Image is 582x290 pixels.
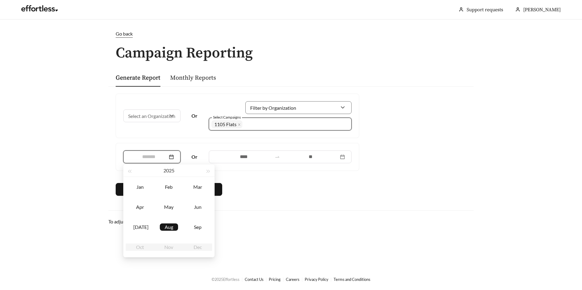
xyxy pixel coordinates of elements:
[191,113,198,119] strong: Or
[108,219,212,224] span: To adjust email preferences, visit the page.
[305,277,328,282] a: Privacy Policy
[238,123,241,126] span: close
[334,277,370,282] a: Terms and Conditions
[160,203,178,211] div: May
[467,7,503,13] a: Support requests
[189,223,207,231] div: Sep
[523,7,561,13] span: [PERSON_NAME]
[214,121,237,127] span: 1105 Flats
[126,217,155,237] td: 2025-07
[212,277,240,282] span: © 2025 Effortless
[245,277,264,282] a: Contact Us
[131,183,149,191] div: Jan
[126,177,155,197] td: 2025-01
[126,197,155,217] td: 2025-04
[191,154,198,160] strong: Or
[116,74,160,82] a: Generate Report
[189,183,207,191] div: Mar
[163,164,174,177] button: 2025
[160,183,178,191] div: Feb
[108,45,474,61] h1: Campaign Reporting
[155,177,184,197] td: 2025-02
[275,154,280,160] span: swap-right
[286,277,300,282] a: Careers
[189,203,207,211] div: Jun
[275,154,280,160] span: to
[131,223,149,231] div: [DATE]
[116,31,133,36] span: Go back
[269,277,281,282] a: Pricing
[183,217,212,237] td: 2025-09
[183,177,212,197] td: 2025-03
[155,197,184,217] td: 2025-05
[155,217,184,237] td: 2025-08
[131,203,149,211] div: Apr
[183,197,212,217] td: 2025-06
[108,30,474,38] a: Go back
[170,74,216,82] a: Monthly Reports
[116,183,168,196] button: Download CSV
[160,223,178,231] div: Aug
